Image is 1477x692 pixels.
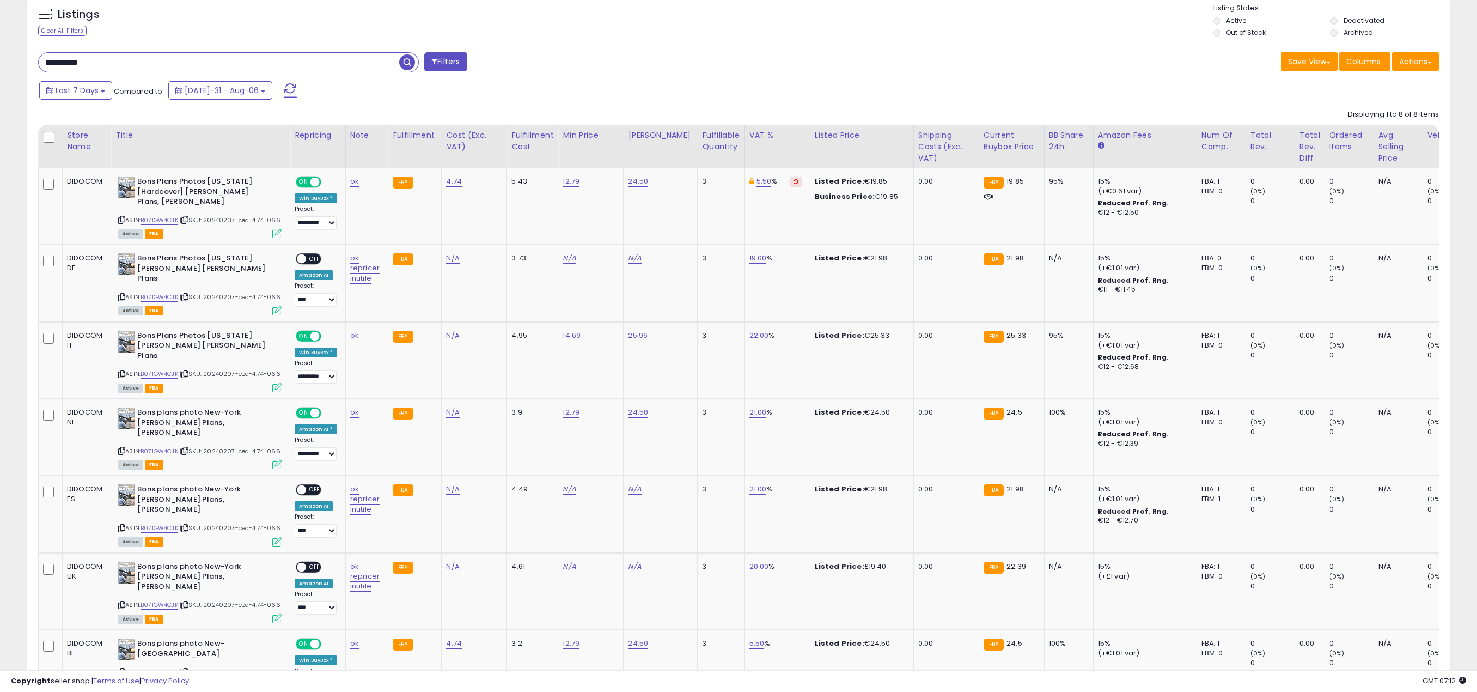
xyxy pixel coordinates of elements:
a: N/A [446,253,459,264]
div: 15% [1098,484,1188,494]
div: 0 [1250,505,1295,514]
b: Bons plans photo New-York [PERSON_NAME] Plans, [PERSON_NAME] [137,408,270,441]
small: FBA [393,562,413,574]
div: FBA: 1 [1201,562,1237,572]
div: 15% [1098,177,1188,186]
b: Listed Price: [815,484,864,494]
div: €12 - €12.68 [1098,362,1188,372]
small: (0%) [1427,495,1443,503]
div: Preset: [295,513,337,538]
b: Listed Price: [815,253,864,263]
div: 0 [1329,427,1374,437]
small: FBA [393,331,413,343]
div: 0 [1250,484,1295,494]
img: 513oeEzZWcL._SL40_.jpg [118,639,135,660]
div: €21.98 [815,484,905,494]
div: FBM: 0 [1201,186,1237,196]
div: ASIN: [118,177,282,237]
a: 21.00 [749,484,767,495]
div: ASIN: [118,484,282,545]
span: OFF [306,562,324,572]
small: (0%) [1329,495,1345,503]
a: 19.00 [749,253,767,264]
button: Save View [1281,52,1338,71]
div: €25.33 [815,331,905,341]
div: 0 [1427,253,1472,263]
div: 15% [1098,331,1188,341]
div: FBM: 0 [1201,263,1237,273]
div: Amazon AI [295,501,333,511]
b: Bons plans photo New-York [PERSON_NAME] Plans, [PERSON_NAME] [137,562,270,595]
b: Reduced Prof. Rng. [1098,276,1169,285]
div: Preset: [295,282,337,307]
div: 3.73 [511,253,550,263]
div: 0 [1250,331,1295,341]
a: ok [350,330,359,341]
div: % [749,253,802,263]
a: B071GW4CJK [141,216,178,225]
button: Columns [1339,52,1390,71]
small: FBA [984,331,1004,343]
a: 25.96 [628,330,648,341]
div: Avg Selling Price [1378,130,1418,164]
div: 3 [702,253,736,263]
b: Listed Price: [815,561,864,572]
a: N/A [446,330,459,341]
span: FBA [145,229,163,239]
div: Displaying 1 to 8 of 8 items [1348,110,1439,120]
div: 15% [1098,562,1188,572]
div: 0.00 [918,177,971,186]
a: B071GW4CJK [141,293,178,302]
div: 4.49 [511,484,550,494]
div: 0.00 [918,562,971,572]
b: Bons Plans Photos [US_STATE] [PERSON_NAME] [PERSON_NAME] Plans [137,253,270,287]
b: Listed Price: [815,407,864,417]
div: 0.00 [1299,562,1316,572]
span: 21.98 [1006,253,1024,263]
a: B071GW4CJK [141,524,178,533]
div: 0.00 [1299,331,1316,341]
b: Listed Price: [815,176,864,186]
img: 513oeEzZWcL._SL40_.jpg [118,253,135,275]
div: DIDOCOM DE [67,253,102,273]
span: All listings currently available for purchase on Amazon [118,460,143,470]
div: 0 [1250,408,1295,417]
div: FBA: 1 [1201,408,1237,417]
p: Listing States: [1213,3,1450,14]
div: Amazon AI * [295,424,337,434]
div: 0.00 [918,253,971,263]
div: Win BuyBox * [295,348,337,357]
div: 0.00 [918,408,971,417]
span: | SKU: 20240207-ced-4.74-066 [180,524,280,532]
a: 12.79 [563,638,579,649]
div: 0 [1427,274,1472,283]
a: ok repricer inutile [350,561,380,592]
div: 0 [1329,408,1374,417]
div: FBA: 1 [1201,331,1237,341]
div: 3 [702,177,736,186]
div: 15% [1098,253,1188,263]
div: 3 [702,484,736,494]
span: 22.39 [1006,561,1026,572]
div: 0 [1250,427,1295,437]
a: 5.50 [749,638,765,649]
small: FBA [984,253,1004,265]
div: % [749,408,802,417]
div: Current Buybox Price [984,130,1040,153]
div: Win BuyBox * [295,193,337,203]
div: 0 [1250,196,1295,206]
div: Listed Price [815,130,909,141]
div: Title [115,130,285,141]
div: N/A [1378,253,1414,263]
img: 513oeEzZWcL._SL40_.jpg [118,177,135,198]
div: £19.40 [815,562,905,572]
div: 0 [1250,350,1295,360]
button: Actions [1392,52,1439,71]
div: Total Rev. Diff. [1299,130,1320,164]
div: 5.43 [511,177,550,186]
small: FBA [393,408,413,420]
small: FBA [984,177,1004,189]
span: All listings currently available for purchase on Amazon [118,537,143,547]
img: 513oeEzZWcL._SL40_.jpg [118,408,135,429]
div: FBM: 0 [1201,572,1237,581]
